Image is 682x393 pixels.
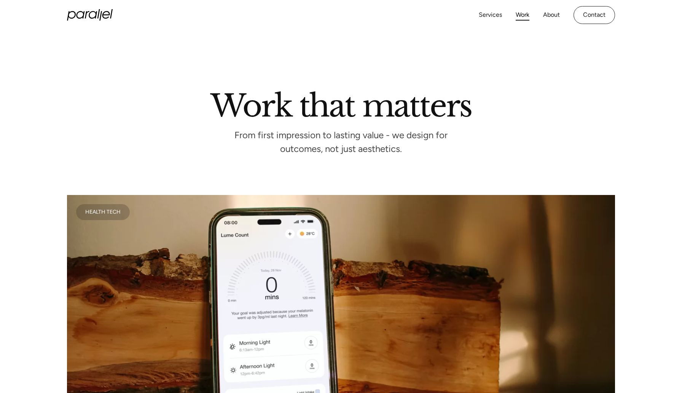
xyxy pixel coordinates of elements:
p: From first impression to lasting value - we design for outcomes, not just aesthetics. [227,132,455,152]
div: Health Tech [85,210,121,214]
a: About [543,10,560,21]
h2: Work that matters [124,91,558,117]
a: Contact [574,6,615,24]
a: Services [479,10,502,21]
a: Work [516,10,529,21]
a: home [67,9,113,21]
